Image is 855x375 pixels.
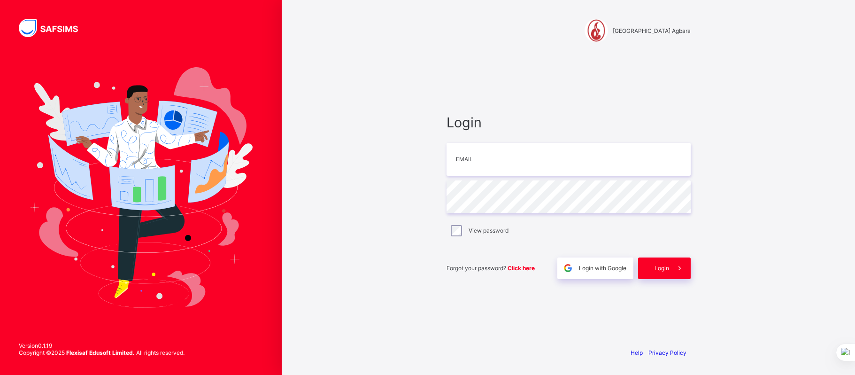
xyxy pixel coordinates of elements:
[579,265,626,272] span: Login with Google
[613,27,691,34] span: [GEOGRAPHIC_DATA] Agbara
[508,265,535,272] a: Click here
[562,263,573,273] img: google.396cfc9801f0270233282035f929180a.svg
[66,349,135,356] strong: Flexisaf Edusoft Limited.
[19,342,185,349] span: Version 0.1.19
[447,265,535,272] span: Forgot your password?
[29,67,253,308] img: Hero Image
[447,114,691,131] span: Login
[648,349,686,356] a: Privacy Policy
[655,265,669,272] span: Login
[19,19,89,37] img: SAFSIMS Logo
[19,349,185,356] span: Copyright © 2025 All rights reserved.
[469,227,508,234] label: View password
[631,349,643,356] a: Help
